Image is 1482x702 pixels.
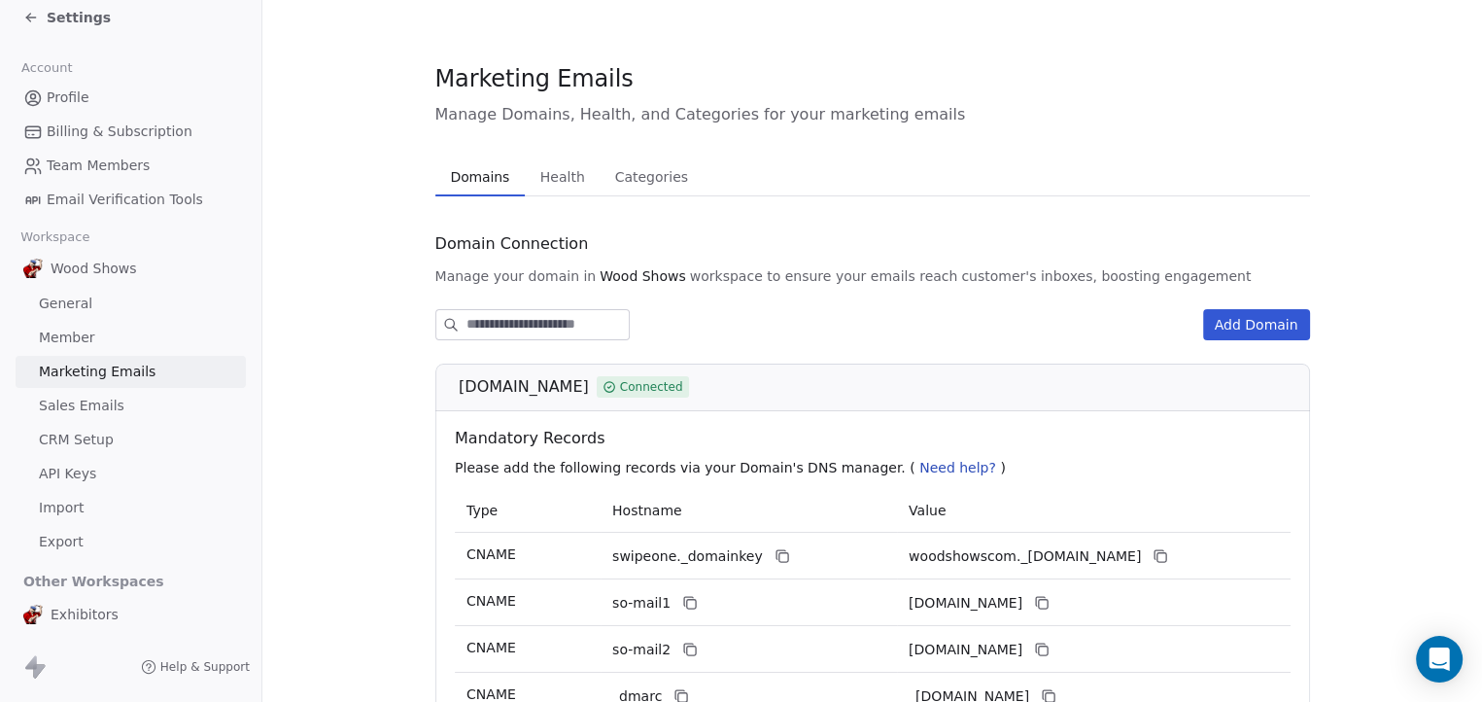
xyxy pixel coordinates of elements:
[600,266,686,286] span: Wood Shows
[160,659,250,675] span: Help & Support
[16,424,246,456] a: CRM Setup
[16,150,246,182] a: Team Members
[16,116,246,148] a: Billing & Subscription
[442,163,517,191] span: Domains
[16,288,246,320] a: General
[619,378,682,396] span: Connected
[612,503,682,518] span: Hostname
[13,223,98,252] span: Workspace
[51,259,137,278] span: Wood Shows
[612,640,671,660] span: so-mail2
[459,375,589,399] span: [DOMAIN_NAME]
[612,593,671,614] span: so-mail1
[466,546,516,562] span: CNAME
[909,640,1022,660] span: woodshowscom2.swipeone.email
[39,328,95,348] span: Member
[533,163,593,191] span: Health
[466,686,516,702] span: CNAME
[1203,309,1310,340] button: Add Domain
[16,458,246,490] a: API Keys
[607,163,696,191] span: Categories
[51,605,119,624] span: Exhibitors
[47,156,150,176] span: Team Members
[141,659,250,675] a: Help & Support
[455,427,1298,450] span: Mandatory Records
[16,526,246,558] a: Export
[16,390,246,422] a: Sales Emails
[435,266,597,286] span: Manage your domain in
[39,498,84,518] span: Import
[435,232,589,256] span: Domain Connection
[39,532,84,552] span: Export
[16,492,246,524] a: Import
[47,122,192,142] span: Billing & Subscription
[23,605,43,624] img: logomanalone.png
[455,458,1298,477] p: Please add the following records via your Domain's DNS manager. ( )
[435,64,634,93] span: Marketing Emails
[39,362,155,382] span: Marketing Emails
[47,88,89,108] span: Profile
[690,266,958,286] span: workspace to ensure your emails reach
[13,53,81,83] span: Account
[47,8,111,27] span: Settings
[16,356,246,388] a: Marketing Emails
[909,546,1141,567] span: woodshowscom._domainkey.swipeone.email
[23,8,111,27] a: Settings
[909,593,1022,614] span: woodshowscom1.swipeone.email
[1416,636,1463,683] div: Open Intercom Messenger
[39,464,96,484] span: API Keys
[23,259,43,278] img: logomanalone.png
[466,640,516,655] span: CNAME
[39,396,124,416] span: Sales Emails
[39,294,92,314] span: General
[466,501,589,521] p: Type
[16,566,172,597] span: Other Workspaces
[466,593,516,609] span: CNAME
[16,82,246,114] a: Profile
[612,546,763,567] span: swipeone._domainkey
[961,266,1251,286] span: customer's inboxes, boosting engagement
[16,184,246,216] a: Email Verification Tools
[39,430,114,450] span: CRM Setup
[435,103,1310,126] span: Manage Domains, Health, and Categories for your marketing emails
[47,190,203,210] span: Email Verification Tools
[909,503,946,518] span: Value
[919,460,996,475] span: Need help?
[16,322,246,354] a: Member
